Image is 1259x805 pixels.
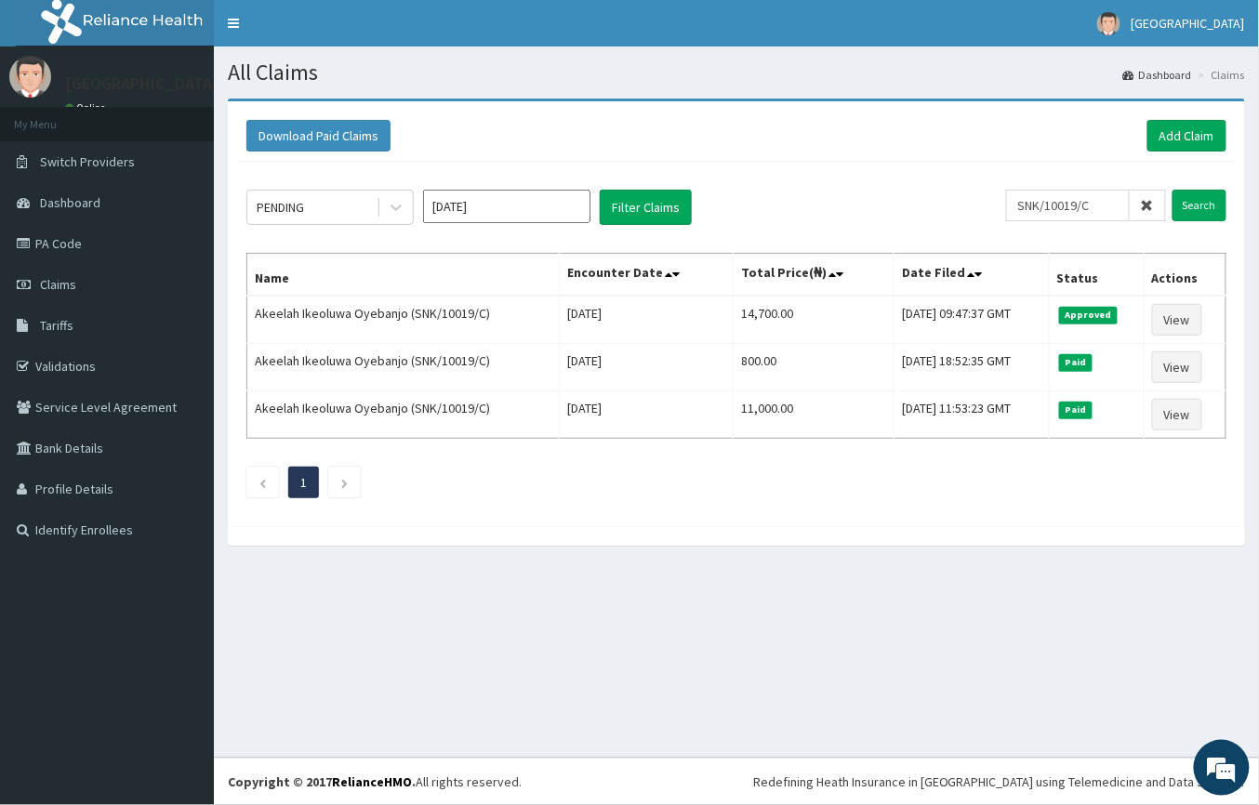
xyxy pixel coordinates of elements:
a: View [1152,304,1202,336]
a: Add Claim [1147,120,1226,152]
a: View [1152,351,1202,383]
a: RelianceHMO [332,773,412,790]
span: Paid [1059,402,1093,418]
footer: All rights reserved. [214,758,1259,805]
input: Select Month and Year [423,190,590,223]
textarea: Type your message and hit 'Enter' [9,508,354,573]
th: Date Filed [895,254,1050,297]
a: Next page [340,474,349,491]
button: Download Paid Claims [246,120,391,152]
span: Paid [1059,354,1093,371]
li: Claims [1194,67,1245,83]
div: Chat with us now [97,104,312,128]
td: 800.00 [734,344,895,391]
th: Encounter Date [560,254,734,297]
img: User Image [1097,12,1120,35]
td: 11,000.00 [734,391,895,439]
span: Claims [40,276,76,293]
td: [DATE] [560,391,734,439]
td: [DATE] 18:52:35 GMT [895,344,1050,391]
a: Previous page [258,474,267,491]
td: [DATE] 11:53:23 GMT [895,391,1050,439]
p: [GEOGRAPHIC_DATA] [65,75,219,92]
div: Redefining Heath Insurance in [GEOGRAPHIC_DATA] using Telemedicine and Data Science! [753,772,1245,791]
h1: All Claims [228,60,1245,85]
td: [DATE] [560,344,734,391]
strong: Copyright © 2017 . [228,773,416,790]
td: 14,700.00 [734,296,895,344]
img: User Image [9,56,51,98]
button: Filter Claims [600,190,692,225]
input: Search [1173,190,1226,221]
span: We're online! [108,234,257,422]
a: Page 1 is your current page [300,474,307,491]
span: Approved [1059,307,1118,323]
td: Akeelah Ikeoluwa Oyebanjo (SNK/10019/C) [247,344,560,391]
td: Akeelah Ikeoluwa Oyebanjo (SNK/10019/C) [247,391,560,439]
span: Dashboard [40,194,100,211]
img: d_794563401_company_1708531726252_794563401 [34,93,75,139]
th: Total Price(₦) [734,254,895,297]
th: Name [247,254,560,297]
span: [GEOGRAPHIC_DATA] [1132,15,1245,32]
span: Tariffs [40,317,73,334]
div: PENDING [257,198,304,217]
a: Online [65,101,110,114]
a: Dashboard [1123,67,1192,83]
td: [DATE] 09:47:37 GMT [895,296,1050,344]
a: View [1152,399,1202,430]
th: Status [1049,254,1144,297]
th: Actions [1144,254,1226,297]
input: Search by HMO ID [1006,190,1130,221]
td: Akeelah Ikeoluwa Oyebanjo (SNK/10019/C) [247,296,560,344]
td: [DATE] [560,296,734,344]
span: Switch Providers [40,153,135,170]
div: Minimize live chat window [305,9,350,54]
